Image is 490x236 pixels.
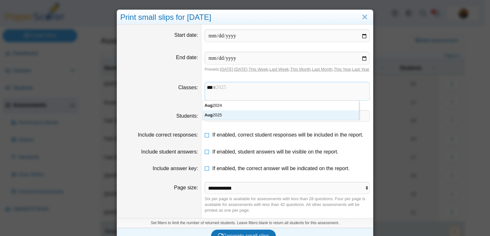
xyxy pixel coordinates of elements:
[360,12,370,23] a: Close
[176,113,198,119] label: Students
[174,185,198,190] label: Page size
[117,10,373,25] div: Print small slips for [DATE]
[312,67,333,72] a: Last Month
[249,67,268,72] a: This Week
[205,67,370,72] div: Presets: , , , , , , ,
[212,166,350,171] span: If enabled, the correct answer will be indicated on the report.
[203,110,359,120] div: 2025
[205,82,370,101] tags: ​
[178,85,198,90] label: Classes
[205,103,213,108] strong: Aug
[138,132,198,138] label: Include correct responses
[212,132,363,138] span: If enabled, correct student responses will be included in the report.
[176,55,198,60] label: End date
[205,113,213,117] strong: Aug
[117,218,373,228] div: Set filters to limit the number of returned students. Leave filters blank to return all students ...
[205,196,370,214] div: Six per page is available for assessments with less than 28 questions. Four per page is available...
[212,149,338,154] span: If enabled, student answers will be visible on the report.
[153,166,198,171] label: Include answer key
[334,67,351,72] a: This Year
[203,101,359,110] div: 2024
[141,149,198,154] label: Include student answers
[220,67,233,72] a: [DATE]
[269,67,289,72] a: Last Week
[174,32,198,38] label: Start date
[234,67,248,72] a: [DATE]
[352,67,369,72] a: Last Year
[290,67,311,72] a: This Month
